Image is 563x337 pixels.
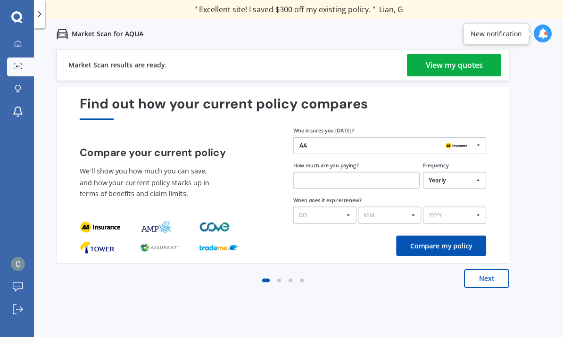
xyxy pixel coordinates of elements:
[57,28,68,40] img: car.f15378c7a67c060ca3f3.svg
[471,29,522,39] div: New notification
[293,162,359,169] label: How much are you paying?
[140,241,180,255] img: provider_logo_1
[199,220,232,234] img: provider_logo_2
[80,96,486,120] div: Find out how your current policy compares
[80,147,273,159] h4: Compare your current policy
[199,241,240,255] img: provider_logo_2
[299,143,307,149] div: AA
[293,127,354,134] label: Who insures you [DATE]?
[80,220,120,234] img: provider_logo_0
[426,54,483,76] div: View my quotes
[464,269,509,288] button: Next
[423,162,448,169] label: Frequency
[396,236,486,256] button: Compare my policy
[398,4,457,15] span: [PERSON_NAME]
[141,5,457,14] div: " Great stuff team! first time using it, and it was very clear and concise. "
[72,29,143,39] p: Market Scan for AQUA
[407,54,501,76] a: View my quotes
[11,257,25,271] img: ACg8ocLwdc0yY2yv5WGte_gSL3Cb7e34tkQuwRT1F_2JnrenP3gi4w=s96-c
[140,220,172,234] img: provider_logo_1
[68,49,167,81] div: Market Scan results are ready.
[443,140,470,151] img: AA.webp
[80,241,115,255] img: provider_logo_0
[80,165,215,199] p: We'll show you how much you can save, and how your current policy stacks up in terms of benefits ...
[293,197,362,204] label: When does it expire/renew?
